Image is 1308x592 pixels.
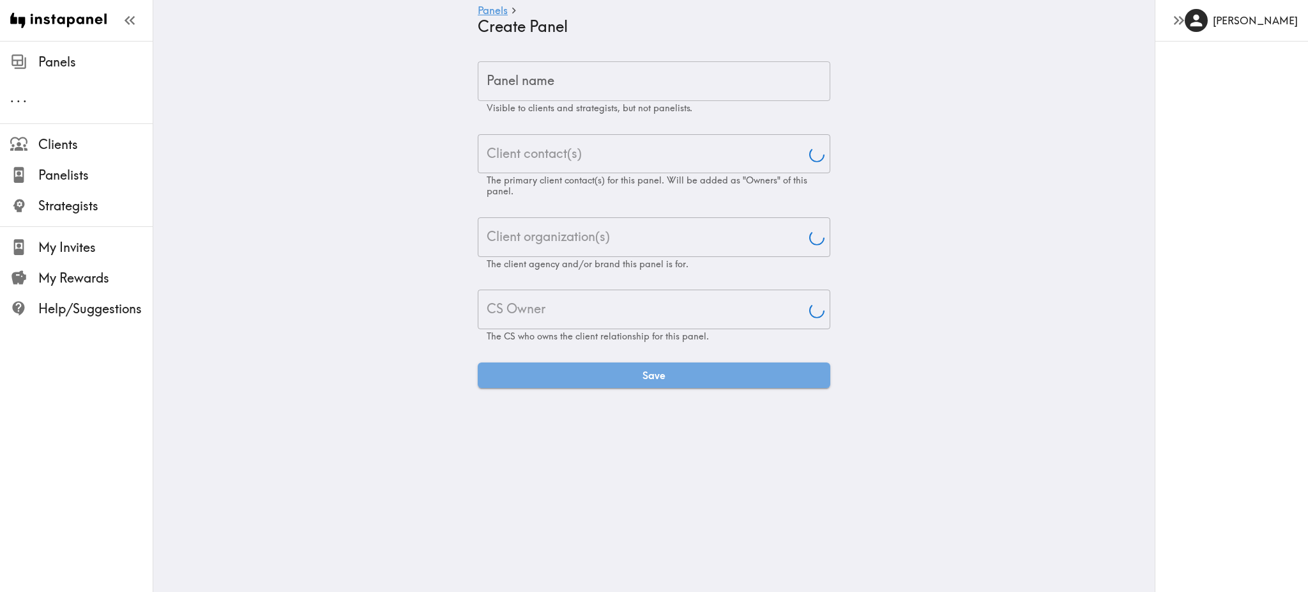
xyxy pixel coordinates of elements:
[38,166,153,184] span: Panelists
[38,300,153,318] span: Help/Suggestions
[10,90,14,105] span: .
[17,90,20,105] span: .
[808,301,826,319] button: Open
[808,146,826,164] button: Open
[38,136,153,153] span: Clients
[38,238,153,256] span: My Invites
[23,90,27,105] span: .
[487,331,709,342] span: The CS who owns the client relationship for this panel.
[1213,13,1298,27] h6: [PERSON_NAME]
[38,269,153,287] span: My Rewards
[478,17,820,36] h4: Create Panel
[478,362,830,388] button: Save
[808,229,826,247] button: Open
[478,5,508,17] a: Panels
[487,258,688,270] span: The client agency and/or brand this panel is for.
[38,53,153,71] span: Panels
[487,102,692,114] span: Visible to clients and strategists, but not panelists.
[38,197,153,215] span: Strategists
[487,175,807,197] span: The primary client contact(s) for this panel. Will be added as "Owners" of this panel.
